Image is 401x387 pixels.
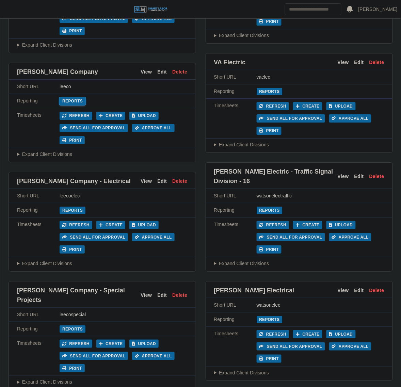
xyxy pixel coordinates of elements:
a: [PERSON_NAME] [358,6,398,13]
a: Delete [172,292,187,299]
button: Upload [129,340,159,348]
a: Edit [158,178,167,185]
a: Delete [369,287,384,294]
button: Print [257,245,282,254]
div: Reporting [17,207,60,214]
a: View [141,68,152,76]
button: Send all for approval [60,352,128,360]
button: Approve All [329,114,372,123]
a: Edit [158,68,167,76]
a: Edit [158,292,167,299]
a: Reports [60,325,85,333]
a: View [338,287,349,294]
a: Delete [172,68,187,76]
a: Delete [172,178,187,185]
button: Send all for approval [257,114,325,123]
a: Edit [354,59,364,66]
div: Short URL [214,192,257,199]
button: Print [60,27,85,35]
summary: Expand Client Divisions [214,369,385,376]
span: [PERSON_NAME] Electrical [214,286,294,295]
div: leecospecial [60,311,187,318]
div: Short URL [214,74,257,81]
button: Approve All [132,233,175,241]
button: Refresh [257,102,289,110]
div: vaelec [257,74,384,81]
button: Upload [326,102,356,110]
button: Refresh [60,340,92,348]
a: View [141,292,152,299]
div: Reporting [214,207,257,214]
input: Search [285,3,341,15]
button: Print [60,136,85,144]
a: Reports [257,88,283,95]
button: Approve All [132,15,175,23]
button: Create [96,340,126,348]
img: SLM Logo [134,6,168,13]
button: Approve All [329,233,372,241]
summary: Expand Client Divisions [17,42,188,49]
a: Edit [354,287,364,294]
div: Timesheets [214,221,257,254]
button: Refresh [60,112,92,120]
div: Short URL [17,311,60,318]
div: leeco [60,83,187,90]
div: Timesheets [214,330,257,363]
summary: Expand Client Divisions [214,141,385,148]
button: Print [60,364,85,372]
button: Send all for approval [60,233,128,241]
button: Print [60,245,85,254]
a: Reports [60,97,85,105]
div: Timesheets [17,2,60,35]
button: Send all for approval [257,233,325,241]
span: [PERSON_NAME] Company [17,67,98,77]
button: Upload [326,221,356,229]
button: Approve All [132,124,175,132]
div: Short URL [17,83,60,90]
button: Create [293,102,322,110]
button: Approve All [329,342,372,351]
div: Reporting [214,88,257,95]
button: Refresh [60,221,92,229]
button: Print [257,17,282,26]
button: Send all for approval [60,124,128,132]
a: View [141,178,152,185]
a: View [338,59,349,66]
button: Print [257,355,282,363]
summary: Expand Client Divisions [214,32,385,39]
a: View [338,173,349,180]
button: Create [96,112,126,120]
button: Create [293,221,322,229]
button: Create [96,221,126,229]
button: Create [293,330,322,338]
span: [PERSON_NAME] Company - Special Projects [17,286,141,305]
span: [PERSON_NAME] Electric - Traffic Signal Division - 16 [214,167,338,186]
div: Reporting [17,97,60,104]
span: VA Electric [214,58,246,67]
a: Edit [354,173,364,180]
div: Reporting [214,316,257,323]
a: Delete [369,59,384,66]
button: Refresh [257,221,289,229]
button: Upload [129,221,159,229]
div: Timesheets [17,221,60,254]
summary: Expand Client Divisions [17,379,188,386]
button: Print [257,127,282,135]
div: watsonelec [257,302,384,309]
button: Approve All [132,352,175,360]
button: Send all for approval [60,15,128,23]
button: Upload [129,112,159,120]
button: Send all for approval [257,342,325,351]
div: leecoelec [60,192,187,199]
button: Upload [326,330,356,338]
div: watsonelectraffic [257,192,384,199]
div: Timesheets [17,340,60,372]
div: Timesheets [17,112,60,144]
div: Reporting [17,325,60,333]
span: [PERSON_NAME] Company - Electrical [17,176,131,186]
a: Reports [60,207,85,214]
button: Refresh [257,330,289,338]
div: Short URL [214,302,257,309]
summary: Expand Client Divisions [17,151,188,158]
div: Timesheets [214,102,257,135]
